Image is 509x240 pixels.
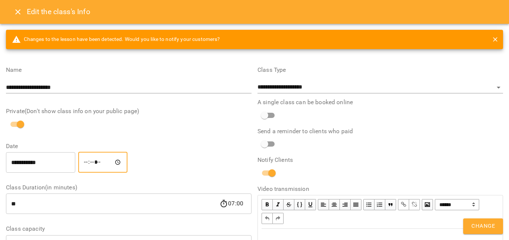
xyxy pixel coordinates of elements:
[409,199,420,210] button: Remove Link
[6,226,252,232] label: Class capacity
[435,199,479,210] select: Block type
[385,199,396,210] button: Blockquote
[27,6,90,17] h6: Edit the class's Info
[435,199,479,210] span: Normal
[6,108,252,114] label: Private(Don't show class info on your public page)
[273,213,284,224] button: Redo
[262,199,273,210] button: Bold
[329,199,340,210] button: Align Center
[6,67,252,73] label: Name
[318,199,329,210] button: Align Left
[374,199,385,210] button: OL
[9,3,27,21] button: Close
[257,99,503,105] label: A single class can be booked online
[351,199,361,210] button: Align Justify
[294,199,305,210] button: Monospace
[422,199,433,210] button: Image
[257,186,503,192] label: Video transmission
[257,128,503,134] label: Send a reminder to clients who paid
[305,199,316,210] button: Underline
[262,213,273,224] button: Undo
[463,218,503,234] button: Change
[490,35,500,44] button: close
[398,199,409,210] button: Link
[12,35,220,44] span: Changes to the lesson have been detected. Would you like to notify your customers?
[363,199,374,210] button: UL
[257,67,503,73] label: Class Type
[6,143,252,149] label: Date
[257,157,503,163] label: Notify Clients
[6,185,252,191] label: Class Duration(in minutes)
[471,221,495,231] span: Change
[284,199,294,210] button: Strikethrough
[340,199,351,210] button: Align Right
[273,199,284,210] button: Italic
